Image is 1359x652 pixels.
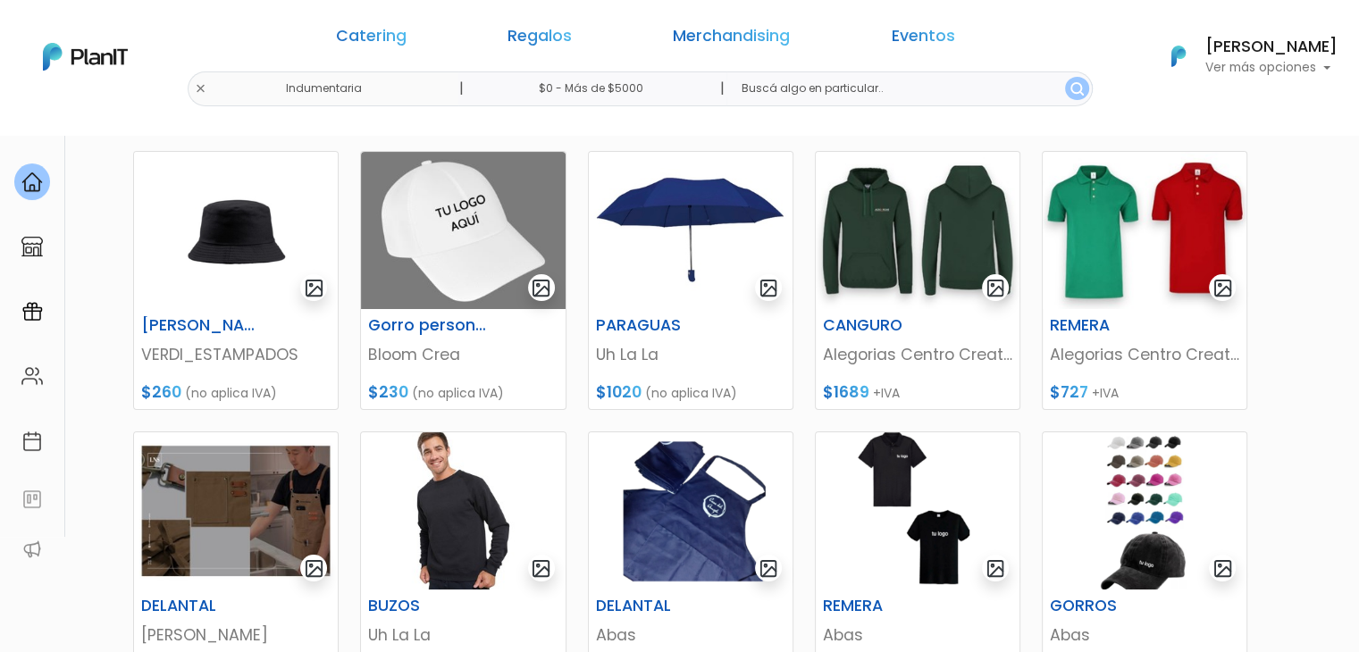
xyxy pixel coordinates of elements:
p: Uh La La [596,343,785,366]
img: gallery-light [1212,558,1233,579]
img: gallery-light [759,278,779,298]
button: PlanIt Logo [PERSON_NAME] Ver más opciones [1148,33,1338,79]
img: thumb_Captura_de_pantalla_2023-10-23_144338.jpg [134,152,338,309]
span: $1689 [823,381,869,403]
a: Catering [336,29,407,50]
h6: GORROS [1039,597,1180,615]
a: Regalos [508,29,572,50]
p: Alegorias Centro Creativo [823,343,1012,366]
input: Buscá algo en particular.. [726,71,1092,106]
img: feedback-78b5a0c8f98aac82b08bfc38622c3050aee476f2c9584af64705fc4e61158814.svg [21,489,43,510]
a: gallery-light [PERSON_NAME] VERDI_ESTAMPADOS $260 (no aplica IVA) [133,151,339,410]
p: Bloom Crea [368,343,558,366]
a: gallery-light CANGURO Alegorias Centro Creativo $1689 +IVA [815,151,1020,410]
img: thumb_image__copia___copia___copia___copia___copia___copia___copia___copia___copia_-Photoroom__13... [1043,152,1246,309]
p: | [458,78,463,99]
span: (no aplica IVA) [185,384,277,402]
img: close-6986928ebcb1d6c9903e3b54e860dbc4d054630f23adef3a32610726dff6a82b.svg [195,83,206,95]
img: calendar-87d922413cdce8b2cf7b7f5f62616a5cf9e4887200fb71536465627b3292af00.svg [21,430,43,452]
img: home-e721727adea9d79c4d83392d1f703f7f8bce08238fde08b1acbfd93340b81755.svg [21,171,43,193]
img: PlanIt Logo [43,43,128,71]
img: thumb_WhatsApp_Image_2023-11-17_at_09.56.11__1_.jpeg [361,152,565,309]
span: $727 [1050,381,1088,403]
img: thumb_Dise%C3%B1o_sin_t%C3%ADtulo__71_.png [589,432,793,589]
p: Abas [823,623,1012,647]
a: gallery-light REMERA Alegorias Centro Creativo $727 +IVA [1042,151,1247,410]
img: gallery-light [759,558,779,579]
a: gallery-light Gorro personalizado Bloom Crea $230 (no aplica IVA) [360,151,566,410]
h6: PARAGUAS [585,316,726,335]
img: PlanIt Logo [1159,37,1198,76]
h6: REMERA [812,597,953,615]
img: gallery-light [1212,278,1233,298]
img: thumb_image__copia___copia___copia___copia___copia___copia___copia___copia___copia_-Photoroom__17... [134,432,338,589]
img: marketplace-4ceaa7011d94191e9ded77b95e3339b90024bf715f7c57f8cf31f2d8c509eaba.svg [21,236,43,257]
img: campaigns-02234683943229c281be62815700db0a1741e53638e28bf9629b52c665b00959.svg [21,301,43,322]
img: thumb_57AAC1D3-D122-4059-94DC-C67A1C5260C8.jpeg [589,152,793,309]
img: thumb_image__copia___copia___copia___copia___copia___copia___copia___copia___copia_-Photoroom__10... [816,152,1019,309]
span: $230 [368,381,408,403]
img: thumb_Dise%C3%B1o_sin_t%C3%ADtulo_-_2025-02-14T102827.188.png [1043,432,1246,589]
img: gallery-light [986,278,1006,298]
h6: Gorro personalizado [357,316,499,335]
p: Abas [596,623,785,647]
img: gallery-light [986,558,1006,579]
h6: [PERSON_NAME] [130,316,272,335]
h6: DELANTAL [130,597,272,615]
span: $260 [141,381,181,403]
a: gallery-light PARAGUAS Uh La La $1020 (no aplica IVA) [588,151,793,410]
a: Eventos [891,29,954,50]
h6: REMERA [1039,316,1180,335]
img: people-662611757002400ad9ed0e3c099ab2801c6687ba6c219adb57efc949bc21e19d.svg [21,365,43,387]
h6: BUZOS [357,597,499,615]
p: Uh La La [368,623,558,647]
a: Merchandising [673,29,790,50]
span: (no aplica IVA) [645,384,737,402]
p: Ver más opciones [1205,62,1338,74]
h6: DELANTAL [585,597,726,615]
p: Alegorias Centro Creativo [1050,343,1239,366]
p: VERDI_ESTAMPADOS [141,343,331,366]
h6: [PERSON_NAME] [1205,39,1338,55]
div: ¿Necesitás ayuda? [92,17,257,52]
p: [PERSON_NAME] [141,623,331,647]
span: (no aplica IVA) [412,384,504,402]
span: $1020 [596,381,642,403]
p: Abas [1050,623,1239,647]
span: +IVA [873,384,900,402]
img: partners-52edf745621dab592f3b2c58e3bca9d71375a7ef29c3b500c9f145b62cc070d4.svg [21,539,43,560]
img: gallery-light [531,278,551,298]
h6: CANGURO [812,316,953,335]
span: +IVA [1092,384,1119,402]
img: search_button-432b6d5273f82d61273b3651a40e1bd1b912527efae98b1b7a1b2c0702e16a8d.svg [1070,82,1084,96]
img: gallery-light [304,278,324,298]
img: thumb_Dise%C3%B1o_sin_t%C3%ADtulo_-_2025-02-14T101927.774.png [816,432,1019,589]
img: gallery-light [304,558,324,579]
p: | [719,78,724,99]
img: thumb_2000___2000-Photoroom_-_2024-09-25T153031.770.jpg [361,432,565,589]
img: gallery-light [531,558,551,579]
